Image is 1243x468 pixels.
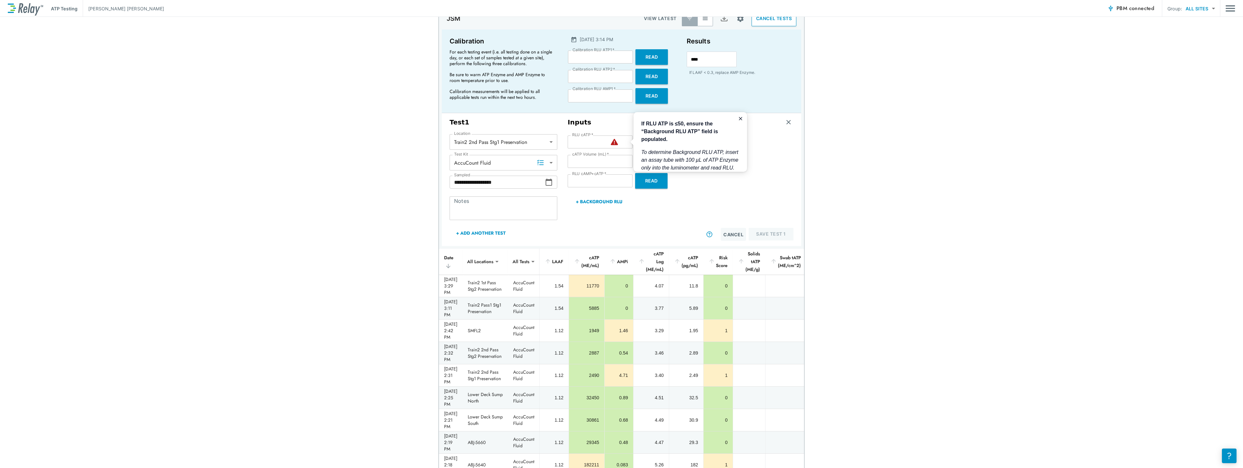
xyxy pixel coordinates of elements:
button: PBM connected [1105,2,1157,15]
div: 1.12 [545,462,563,468]
div: 4.51 [639,394,664,401]
div: All Tests [508,255,534,268]
div: 0.48 [610,439,628,446]
div: Solids tATP (ME/g) [738,250,760,273]
div: 1.12 [545,327,563,334]
div: 11770 [574,283,599,289]
p: Calibration [450,36,556,46]
div: 4.49 [639,417,664,423]
div: 0.083 [610,462,628,468]
div: 1.95 [674,327,698,334]
div: 32450 [574,394,599,401]
td: AccuCount Fluid [508,275,539,297]
button: Site setup [732,10,749,27]
img: Export Icon [720,15,728,23]
div: 3.46 [639,350,664,356]
div: 0.68 [610,417,628,423]
div: 1.54 [545,283,563,289]
label: Calibration RLU ATP1 [573,48,614,52]
div: [DATE] 2:25 PM [444,388,457,407]
div: 0 [709,417,728,423]
div: 32.5 [674,394,698,401]
div: cATP (pg/mL) [674,254,698,269]
div: 29345 [574,439,599,446]
div: 1.12 [545,350,563,356]
p: If LAAF < 0.3, replace AMP Enzyme. [689,70,793,76]
div: 5885 [574,305,599,311]
img: Drawer Icon [1225,2,1235,15]
button: CANCEL TESTS [752,11,796,26]
button: + Background RLU [568,194,630,209]
div: AMPi [609,258,628,265]
label: RLU cATP [572,133,593,137]
span: PBM [1116,4,1154,13]
div: Swab tATP (ME/cm^2) [770,254,801,269]
button: Export [716,11,732,26]
div: 0.54 [610,350,628,356]
div: 30861 [574,417,599,423]
td: Train2 Pass1 Stg1 Preservation [463,297,508,319]
div: 2.89 [674,350,698,356]
h3: Inputs [568,118,675,126]
div: [DATE] 2:32 PM [444,343,457,363]
div: 3.77 [639,305,664,311]
div: All Locations [463,255,498,268]
div: 3.29 [639,327,664,334]
div: [DATE] 2:31 PM [444,366,457,385]
div: 0 [709,439,728,446]
div: [DATE] 2:42 PM [444,321,457,340]
td: AccuCount Fluid [508,342,539,364]
div: 1949 [574,327,599,334]
div: 2887 [574,350,599,356]
div: 30.9 [674,417,698,423]
img: Connected Icon [1107,5,1114,12]
p: JSM [447,15,460,22]
p: ATP Testing [51,5,78,12]
img: Latest [686,15,693,22]
div: 11.8 [674,283,698,289]
p: Calibration measurements will be applied to all applicable tests run within the next two hours. [450,88,553,100]
img: Remove [785,119,792,125]
td: AccuCount Fluid [508,409,539,431]
button: Main menu [1225,2,1235,15]
iframe: Resource center [1222,449,1237,463]
div: 1.12 [545,394,563,401]
div: 0 [610,305,628,311]
td: Train2 1st Pass Stg2 Preservation [463,275,508,297]
div: 0 [709,283,728,289]
td: Train2 2nd Pass Stg1 Preservation [463,364,508,386]
img: LuminUltra Relay [8,2,43,16]
div: 4.47 [639,439,664,446]
div: 1 [709,372,728,379]
div: 4.07 [639,283,664,289]
div: 0 [709,394,728,401]
label: Calibration RLU AMP1 [573,87,616,91]
input: Choose date, selected date is Sep 30, 2025 [450,176,545,189]
span: connected [1129,5,1154,12]
td: Lower Deck Sump South [463,409,508,431]
td: SMFL2 [463,320,508,342]
div: 29.3 [674,439,698,446]
label: Sampled [454,173,470,177]
label: Location [454,131,470,136]
div: Train2 2nd Pass Stg1 Preservation [450,135,557,148]
div: AccuCount Fluid [450,156,557,169]
div: [DATE] 3:29 PM [444,276,457,296]
div: 3.40 [639,372,664,379]
p: [PERSON_NAME] [PERSON_NAME] [88,5,164,12]
label: cATP Volume (mL) [572,152,609,157]
label: Test Kit [454,152,468,157]
p: Be sure to warm ATP Enzyme and AMP Enzyme to room temperature prior to use. [450,72,553,83]
p: Results [687,36,793,46]
div: cATP Log (ME/mL) [638,250,664,273]
button: Cancel [721,228,746,241]
button: + Add Another Test [450,225,512,241]
div: 0 [709,305,728,311]
label: RLU cAMP+cATP [572,171,606,176]
div: 1.12 [545,417,563,423]
div: 182 [674,462,698,468]
div: [DATE] 3:11 PM [444,298,457,318]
